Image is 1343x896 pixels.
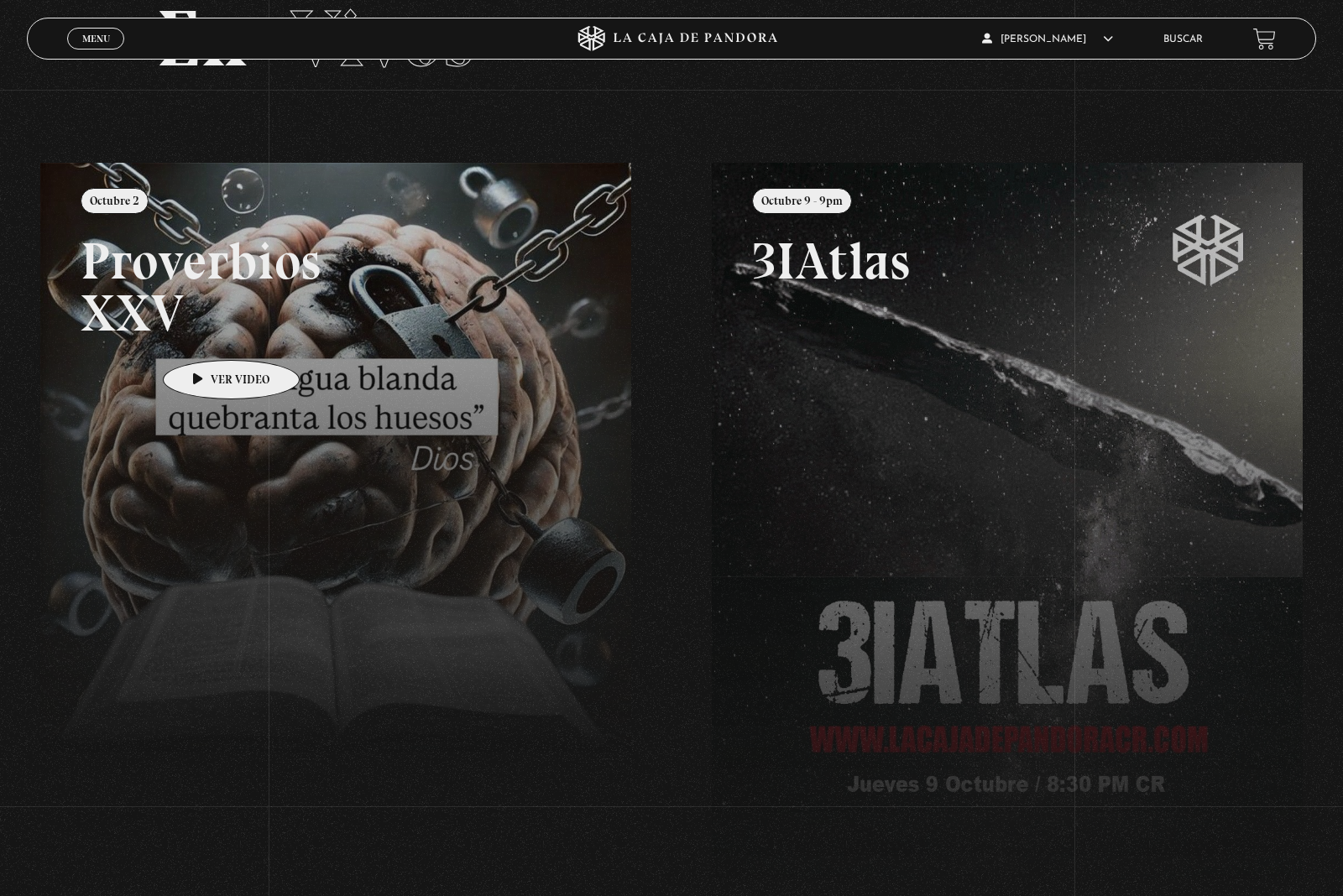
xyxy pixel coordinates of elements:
a: View your shopping cart [1253,28,1276,50]
span: Cerrar [76,48,116,60]
span: Menu [82,34,110,44]
a: Buscar [1163,34,1203,44]
span: [PERSON_NAME] [982,34,1113,44]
